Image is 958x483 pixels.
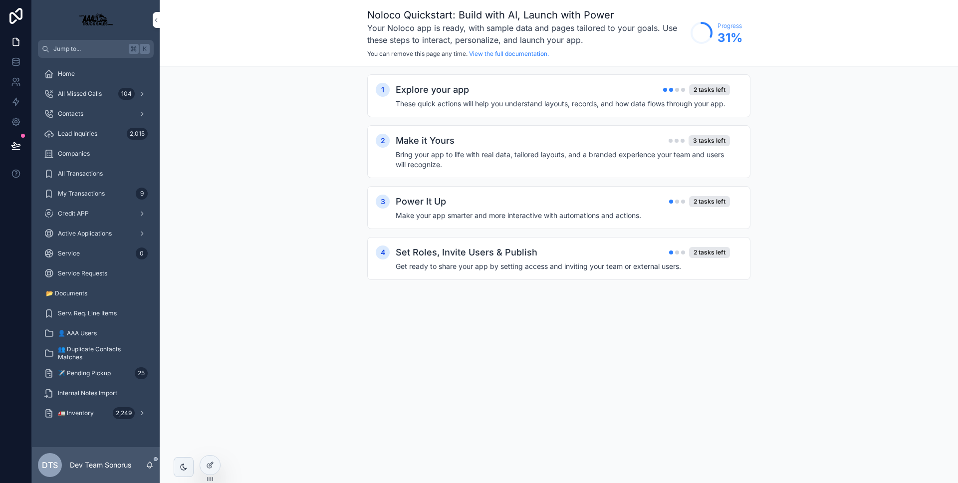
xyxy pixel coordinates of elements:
[58,190,105,198] span: My Transactions
[58,150,90,158] span: Companies
[38,344,154,362] a: 👥 Duplicate Contacts Matches
[136,188,148,200] div: 9
[38,404,154,422] a: 🚛 Inventory2,249
[38,85,154,103] a: All Missed Calls104
[141,45,149,53] span: K
[58,269,107,277] span: Service Requests
[58,345,144,361] span: 👥 Duplicate Contacts Matches
[38,264,154,282] a: Service Requests
[42,459,58,471] span: DTS
[58,110,83,118] span: Contacts
[58,170,103,178] span: All Transactions
[58,309,117,317] span: Serv. Req. Line Items
[367,50,468,57] span: You can remove this page any time.
[38,185,154,203] a: My Transactions9
[38,364,154,382] a: ✈️ Pending Pickup25
[58,70,75,78] span: Home
[38,65,154,83] a: Home
[38,40,154,58] button: Jump to...K
[38,225,154,242] a: Active Applications
[38,105,154,123] a: Contacts
[367,8,686,22] h1: Noloco Quickstart: Build with AI, Launch with Power
[38,205,154,223] a: Credit APP
[38,145,154,163] a: Companies
[118,88,135,100] div: 104
[53,45,125,53] span: Jump to...
[38,284,154,302] a: 📂 Documents
[58,369,111,377] span: ✈️ Pending Pickup
[718,22,742,30] span: Progress
[367,22,686,46] h3: Your Noloco app is ready, with sample data and pages tailored to your goals. Use these steps to i...
[38,165,154,183] a: All Transactions
[32,58,160,435] div: scrollable content
[469,50,549,57] a: View the full documentation.
[58,249,80,257] span: Service
[718,30,742,46] span: 31 %
[38,125,154,143] a: Lead Inquiries2,015
[46,289,87,297] span: 📂 Documents
[58,389,117,397] span: Internal Notes Import
[38,384,154,402] a: Internal Notes Import
[113,407,135,419] div: 2,249
[58,329,97,337] span: 👤 AAA Users
[136,247,148,259] div: 0
[58,409,94,417] span: 🚛 Inventory
[70,460,131,470] p: Dev Team Sonorus
[58,210,89,218] span: Credit APP
[135,367,148,379] div: 25
[38,324,154,342] a: 👤 AAA Users
[38,304,154,322] a: Serv. Req. Line Items
[58,130,97,138] span: Lead Inquiries
[58,90,102,98] span: All Missed Calls
[74,12,118,28] img: App logo
[127,128,148,140] div: 2,015
[58,230,112,238] span: Active Applications
[38,244,154,262] a: Service0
